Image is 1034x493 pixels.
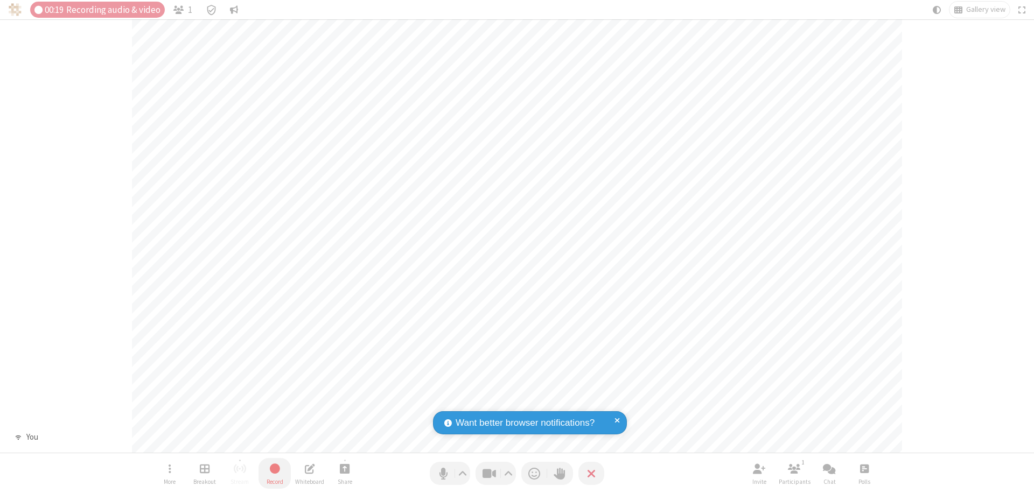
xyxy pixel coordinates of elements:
button: Fullscreen [1014,2,1030,18]
span: Share [338,478,352,485]
button: Conversation [226,2,243,18]
img: QA Selenium DO NOT DELETE OR CHANGE [9,3,22,16]
button: Manage Breakout Rooms [188,458,221,489]
button: Open poll [848,458,881,489]
button: Audio settings [456,462,470,485]
button: Open menu [153,458,186,489]
span: Stream [230,478,249,485]
button: Using system theme [928,2,946,18]
span: Participants [779,478,811,485]
button: Open participant list [778,458,811,489]
span: Chat [823,478,836,485]
span: Whiteboard [295,478,324,485]
div: Meeting details Encryption enabled [201,2,221,18]
button: Stop video (⌘+Shift+V) [476,462,516,485]
button: Open chat [813,458,846,489]
button: Send a reaction [521,462,547,485]
div: You [22,431,42,443]
button: Video setting [501,462,516,485]
span: Want better browser notifications? [456,416,595,430]
span: More [164,478,176,485]
button: Raise hand [547,462,573,485]
button: Start sharing [329,458,361,489]
button: Stop recording [258,458,291,489]
button: Open shared whiteboard [294,458,326,489]
button: Change layout [949,2,1010,18]
span: 00:19 [45,5,64,15]
button: End or leave meeting [578,462,604,485]
div: 1 [799,457,808,467]
button: Unable to start streaming without first stopping recording [223,458,256,489]
span: Gallery view [966,5,1005,14]
button: Invite participants (⌘+Shift+I) [743,458,775,489]
button: Open participant list [169,2,197,18]
span: Invite [752,478,766,485]
span: 1 [188,5,192,15]
button: Mute (⌘+Shift+A) [430,462,470,485]
span: Breakout [193,478,216,485]
span: Recording audio & video [66,5,160,15]
span: Polls [858,478,870,485]
span: Record [267,478,283,485]
div: Audio & video [30,2,165,18]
